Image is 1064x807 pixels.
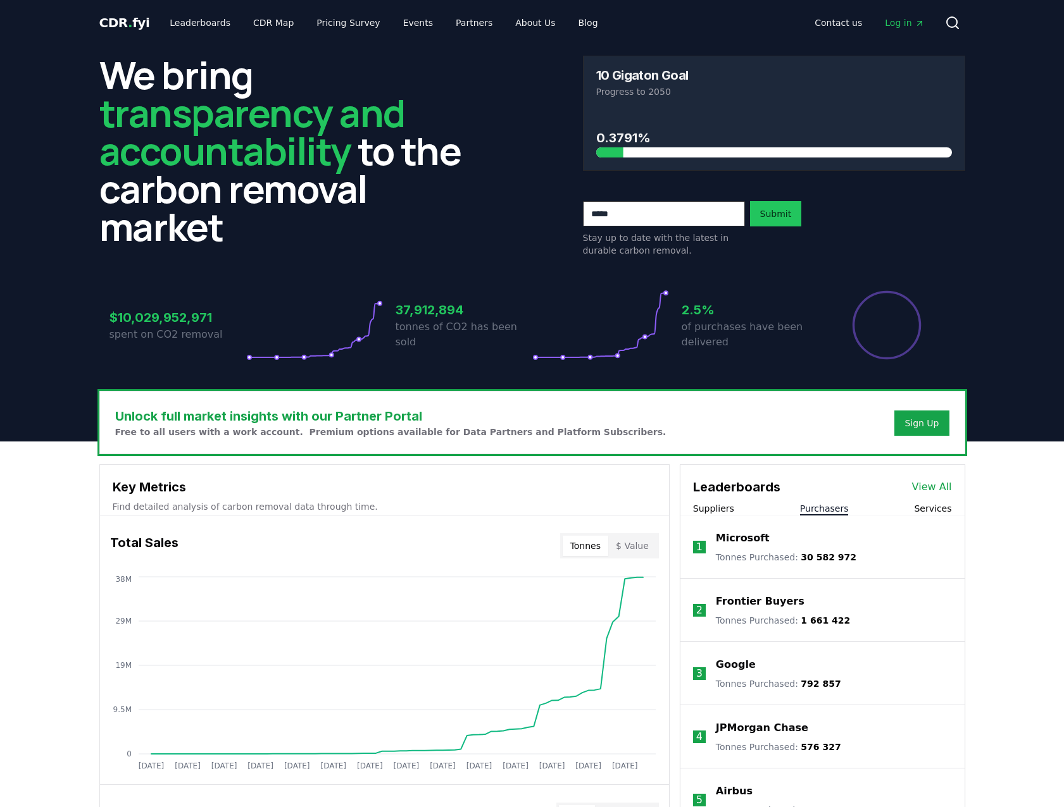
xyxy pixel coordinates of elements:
[160,11,241,34] a: Leaderboards
[110,533,178,558] h3: Total Sales
[716,531,770,546] a: Microsoft
[99,15,150,30] span: CDR fyi
[801,679,841,689] span: 792 857
[110,308,246,327] h3: $10,029,952,971
[851,290,922,360] div: Percentage of sales delivered
[563,536,608,556] button: Tonnes
[904,417,939,429] a: Sign Up
[115,575,132,584] tspan: 38M
[396,319,532,350] p: tonnes of CO2 has been sold
[682,300,818,319] h3: 2.5%
[608,536,656,556] button: $ Value
[99,14,150,32] a: CDR.fyi
[750,201,802,226] button: Submit
[160,11,608,34] nav: Main
[396,300,532,319] h3: 37,912,894
[800,502,849,515] button: Purchasers
[430,761,456,770] tspan: [DATE]
[596,85,952,98] p: Progress to 2050
[682,319,818,350] p: of purchases have been delivered
[801,615,850,625] span: 1 661 422
[801,742,841,752] span: 576 327
[716,551,856,564] p: Tonnes Purchased :
[99,87,405,176] span: transparency and accountability
[716,720,808,736] a: JPMorgan Chase
[696,539,703,555] p: 1
[693,502,734,515] button: Suppliers
[596,69,689,82] h3: 10 Gigaton Goal
[875,11,934,34] a: Log in
[446,11,503,34] a: Partners
[284,761,310,770] tspan: [DATE]
[885,16,924,29] span: Log in
[306,11,390,34] a: Pricing Survey
[716,741,841,753] p: Tonnes Purchased :
[693,477,780,496] h3: Leaderboards
[696,666,703,681] p: 3
[696,603,703,618] p: 2
[466,761,492,770] tspan: [DATE]
[568,11,608,34] a: Blog
[128,15,132,30] span: .
[115,407,667,426] h3: Unlock full market insights with our Partner Portal
[804,11,934,34] nav: Main
[894,410,949,436] button: Sign Up
[539,761,565,770] tspan: [DATE]
[611,761,637,770] tspan: [DATE]
[357,761,383,770] tspan: [DATE]
[175,761,201,770] tspan: [DATE]
[716,657,756,672] a: Google
[503,761,529,770] tspan: [DATE]
[138,761,164,770] tspan: [DATE]
[113,500,656,513] p: Find detailed analysis of carbon removal data through time.
[247,761,273,770] tspan: [DATE]
[914,502,951,515] button: Services
[583,231,745,257] p: Stay up to date with the latest in durable carbon removal.
[596,128,952,147] h3: 0.3791%
[115,617,132,625] tspan: 29M
[113,705,131,714] tspan: 9.5M
[801,552,856,562] span: 30 582 972
[505,11,565,34] a: About Us
[716,677,841,690] p: Tonnes Purchased :
[716,614,850,627] p: Tonnes Purchased :
[113,477,656,496] h3: Key Metrics
[115,426,667,438] p: Free to all users with a work account. Premium options available for Data Partners and Platform S...
[320,761,346,770] tspan: [DATE]
[110,327,246,342] p: spent on CO2 removal
[716,784,753,799] a: Airbus
[127,749,132,758] tspan: 0
[716,594,804,609] a: Frontier Buyers
[912,479,952,495] a: View All
[393,11,443,34] a: Events
[575,761,601,770] tspan: [DATE]
[696,729,703,744] p: 4
[393,761,419,770] tspan: [DATE]
[243,11,304,34] a: CDR Map
[99,56,482,245] h2: We bring to the carbon removal market
[211,761,237,770] tspan: [DATE]
[804,11,872,34] a: Contact us
[115,661,132,670] tspan: 19M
